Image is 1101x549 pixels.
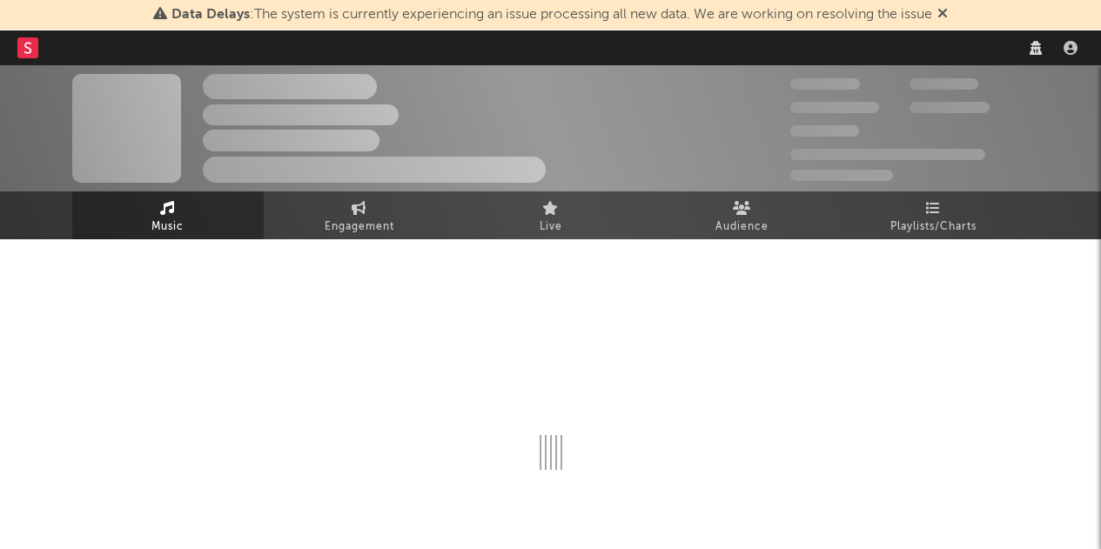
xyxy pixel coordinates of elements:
span: 50,000,000 Monthly Listeners [790,149,985,160]
a: Engagement [264,191,455,239]
span: 100,000 [790,125,859,137]
span: Music [151,217,184,238]
span: Dismiss [937,8,948,22]
span: Playlists/Charts [890,217,977,238]
span: 100,000 [910,78,978,90]
span: Audience [715,217,769,238]
span: Engagement [325,217,394,238]
span: : The system is currently experiencing an issue processing all new data. We are working on resolv... [171,8,932,22]
a: Playlists/Charts [838,191,1030,239]
span: Data Delays [171,8,250,22]
a: Music [72,191,264,239]
a: Audience [647,191,838,239]
span: Live [540,217,562,238]
span: Jump Score: 85.0 [790,170,893,181]
span: 50,000,000 [790,102,879,113]
a: Live [455,191,647,239]
span: 300,000 [790,78,860,90]
span: 1,000,000 [910,102,990,113]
